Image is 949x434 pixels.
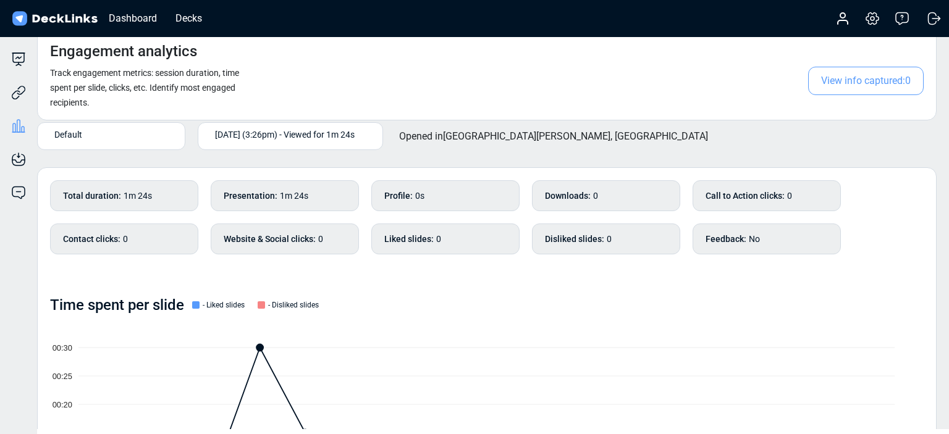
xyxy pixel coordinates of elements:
[169,10,208,26] div: Decks
[384,233,434,246] b: Liked slides :
[706,190,785,202] b: Call to Action clicks :
[224,233,316,246] b: Website & Social clicks :
[545,190,591,202] b: Downloads :
[280,191,308,201] span: 1m 24s
[54,128,82,141] span: Default
[50,296,184,314] h4: Time spent per slide
[415,191,424,201] span: 0s
[384,190,413,202] b: Profile :
[50,43,197,61] h4: Engagement analytics
[103,10,163,26] div: Dashboard
[399,129,708,144] p: Opened in [GEOGRAPHIC_DATA][PERSON_NAME], [GEOGRAPHIC_DATA]
[123,234,128,244] span: 0
[436,234,441,244] span: 0
[607,234,612,244] span: 0
[318,234,323,244] span: 0
[53,371,72,380] tspan: 00:25
[593,191,598,201] span: 0
[808,67,924,95] span: View info captured: 0
[10,10,99,28] img: DeckLinks
[53,343,72,352] tspan: 00:30
[63,233,120,246] b: Contact clicks :
[706,233,746,246] b: Feedback :
[224,190,277,202] b: Presentation :
[215,128,355,141] span: [DATE] (3:26pm) - Viewed for 1m 24s
[189,299,245,311] div: - Liked slides
[50,68,239,107] small: Track engagement metrics: session duration, time spent per slide, clicks, etc. Identify most enga...
[63,190,121,202] b: Total duration :
[787,191,792,201] span: 0
[255,299,319,311] div: - Disliked slides
[53,399,72,409] tspan: 00:20
[545,233,604,246] b: Disliked slides :
[749,234,760,244] span: No
[124,191,152,201] span: 1m 24s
